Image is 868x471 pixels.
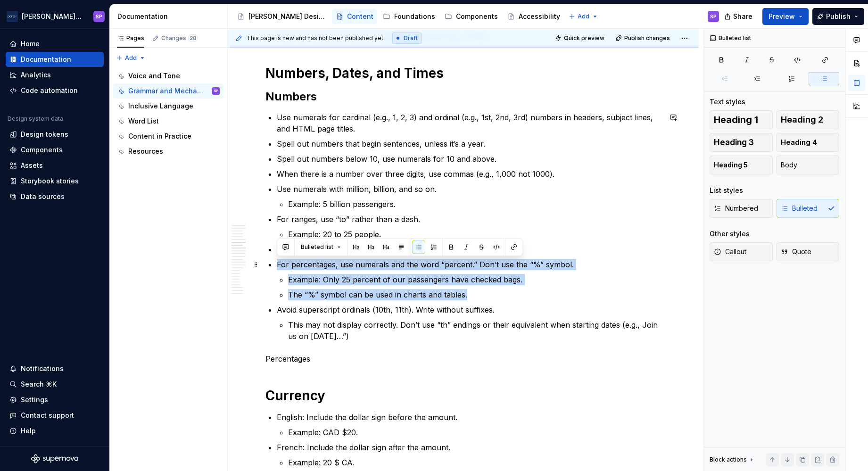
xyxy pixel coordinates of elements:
button: Share [719,8,759,25]
button: Heading 4 [777,133,840,152]
p: Use numerals with million, billion, and so on. [277,183,661,195]
p: Use numerals for cardinal (e.g., 1, 2, 3) and ordinal (e.g., 1st, 2nd, 3rd) numbers in headers, s... [277,112,661,134]
span: Add [125,54,137,62]
a: Data sources [6,189,104,204]
span: Preview [769,12,795,21]
div: Page tree [233,7,564,26]
p: Avoid superscript ordinals (10th, 11th). Write without suffixes. [277,304,661,315]
a: Voice and Tone [113,68,223,83]
h2: Numbers [265,89,661,104]
button: Contact support [6,408,104,423]
div: Data sources [21,192,65,201]
button: Add [566,10,601,23]
a: Supernova Logo [31,454,78,463]
button: Notifications [6,361,104,376]
button: Body [777,156,840,174]
div: Resources [128,147,163,156]
div: Pages [117,34,144,42]
a: Components [6,142,104,157]
a: Grammar and MechanicsSP [113,83,223,99]
p: This may not display correctly. Don’t use “th” endings or their equivalent when starting dates (e... [288,319,661,342]
a: Accessibility [504,9,564,24]
div: Notifications [21,364,64,373]
div: SP [96,13,102,20]
p: The “%” symbol can be used in charts and tables. [288,289,661,300]
button: Help [6,423,104,438]
div: Code automation [21,86,78,95]
p: For ranges, use “to” rather than a dash. [277,214,661,225]
button: Publish changes [612,32,674,45]
button: Heading 3 [710,133,773,152]
div: List styles [710,186,743,195]
button: Preview [762,8,809,25]
button: Heading 1 [710,110,773,129]
a: Code automation [6,83,104,98]
span: Draft [404,34,418,42]
img: f0306bc8-3074-41fb-b11c-7d2e8671d5eb.png [7,11,18,22]
div: Foundations [394,12,435,21]
a: Home [6,36,104,51]
div: Components [21,145,63,155]
div: Help [21,426,36,436]
button: Callout [710,242,773,261]
div: Analytics [21,70,51,80]
div: Content in Practice [128,132,191,141]
div: Grammar and Mechanics [128,86,206,96]
button: Quick preview [552,32,609,45]
div: Settings [21,395,48,405]
span: Publish changes [624,34,670,42]
a: Documentation [6,52,104,67]
div: Documentation [117,12,223,21]
span: This page is new and has not been published yet. [247,34,385,42]
p: For percentages, use numerals and the word “percent.” Don’t use the “%” symbol. [277,259,661,270]
h1: Currency [265,387,661,404]
div: Content [347,12,373,21]
a: Analytics [6,67,104,83]
p: English: Include the dollar sign before the amount. [277,412,661,423]
div: Search ⌘K [21,380,57,389]
div: Storybook stories [21,176,79,186]
a: Settings [6,392,104,407]
div: Inclusive Language [128,101,193,111]
button: Publish [812,8,864,25]
p: Example: CAD $20. [288,427,661,438]
div: Voice and Tone [128,71,180,81]
div: Block actions [710,453,755,466]
a: Word List [113,114,223,129]
p: When there is a number over three digits, use commas (e.g., 1,000 not 1000). [277,168,661,180]
div: Word List [128,116,159,126]
button: Quote [777,242,840,261]
p: When writing an address, always use numerals. [277,244,661,255]
div: Other styles [710,229,750,239]
div: Changes [161,34,198,42]
a: [PERSON_NAME] Design [233,9,330,24]
div: Contact support [21,411,74,420]
button: Search ⌘K [6,377,104,392]
p: Percentages [265,353,661,364]
span: Callout [714,247,746,256]
button: Heading 5 [710,156,773,174]
a: Content [332,9,377,24]
span: Heading 3 [714,138,754,147]
div: Design tokens [21,130,68,139]
div: Accessibility [519,12,560,21]
a: Content in Practice [113,129,223,144]
p: Example: 20 $ CA. [288,457,661,468]
p: Spell out numbers that begin sentences, unless it’s a year. [277,138,661,149]
span: Heading 5 [714,160,748,170]
p: Example: 5 billion passengers. [288,198,661,210]
a: Storybook stories [6,174,104,189]
div: Assets [21,161,43,170]
span: Share [733,12,752,21]
p: Spell out numbers below 10, use numerals for 10 and above. [277,153,661,165]
button: Heading 2 [777,110,840,129]
a: Assets [6,158,104,173]
a: Design tokens [6,127,104,142]
p: Example: Only 25 percent of our passengers have checked bags. [288,274,661,285]
span: Numbered [714,204,758,213]
div: Page tree [113,68,223,159]
div: Documentation [21,55,71,64]
span: Heading 2 [781,115,823,124]
p: French: Include the dollar sign after the amount. [277,442,661,453]
div: SP [214,86,218,96]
